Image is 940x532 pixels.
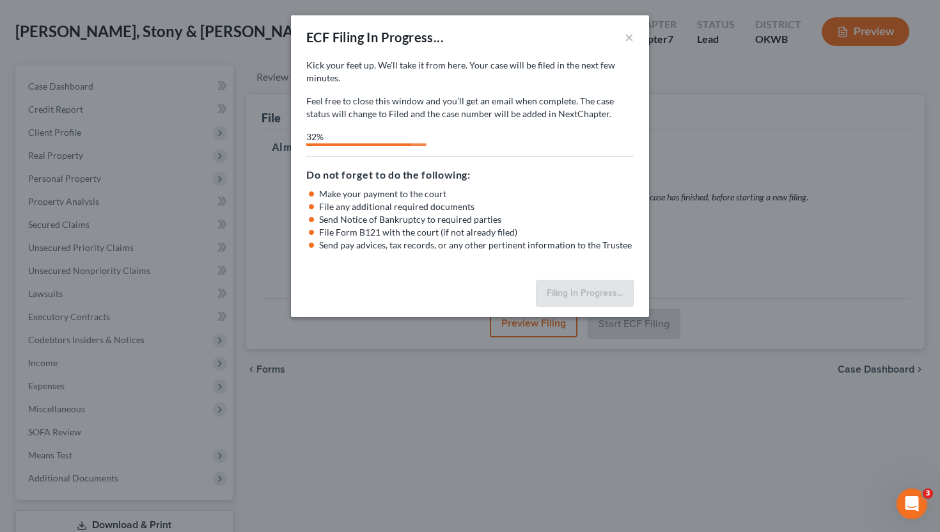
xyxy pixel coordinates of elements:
span: 3 [923,488,933,499]
h5: Do not forget to do the following: [306,167,634,182]
div: ECF Filing In Progress... [306,28,444,46]
button: × [625,29,634,45]
p: Kick your feet up. We’ll take it from here. Your case will be filed in the next few minutes. [306,59,634,85]
li: Send pay advices, tax records, or any other pertinent information to the Trustee [319,239,634,252]
li: Send Notice of Bankruptcy to required parties [319,213,634,226]
li: Make your payment to the court [319,188,634,200]
li: File Form B121 with the court (if not already filed) [319,226,634,239]
p: Feel free to close this window and you’ll get an email when complete. The case status will change... [306,95,634,120]
div: 32% [306,131,411,143]
li: File any additional required documents [319,200,634,213]
button: Filing In Progress... [536,280,634,307]
iframe: Intercom live chat [897,488,927,519]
